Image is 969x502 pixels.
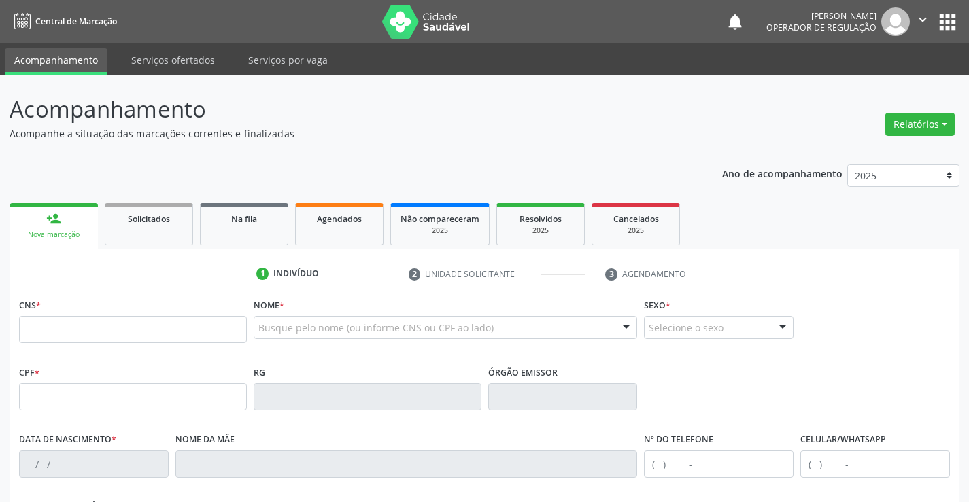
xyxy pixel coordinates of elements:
p: Ano de acompanhamento [722,164,843,181]
button: apps [936,10,959,34]
label: Nº do Telefone [644,429,713,450]
label: Órgão emissor [488,362,558,383]
button: Relatórios [885,113,955,136]
div: Nova marcação [19,230,88,240]
a: Serviços ofertados [122,48,224,72]
label: Data de nascimento [19,429,116,450]
span: Selecione o sexo [649,321,724,335]
p: Acompanhamento [10,92,675,126]
div: [PERSON_NAME] [766,10,877,22]
button:  [910,7,936,36]
label: CPF [19,362,39,383]
span: Não compareceram [401,213,479,225]
span: Solicitados [128,213,170,225]
div: 2025 [507,226,575,236]
label: CNS [19,295,41,316]
span: Resolvidos [520,213,562,225]
div: 1 [256,268,269,280]
input: (__) _____-_____ [644,450,794,478]
button: notifications [726,12,745,31]
a: Central de Marcação [10,10,117,33]
span: Central de Marcação [35,16,117,27]
a: Acompanhamento [5,48,107,75]
div: 2025 [401,226,479,236]
input: (__) _____-_____ [800,450,950,478]
span: Operador de regulação [766,22,877,33]
label: Celular/WhatsApp [800,429,886,450]
label: Sexo [644,295,670,316]
span: Na fila [231,213,257,225]
label: Nome [254,295,284,316]
span: Busque pelo nome (ou informe CNS ou CPF ao lado) [258,321,494,335]
a: Serviços por vaga [239,48,337,72]
span: Cancelados [613,213,659,225]
label: Nome da mãe [175,429,235,450]
input: __/__/____ [19,450,169,478]
p: Acompanhe a situação das marcações correntes e finalizadas [10,126,675,141]
label: RG [254,362,265,383]
div: Indivíduo [273,268,319,280]
div: 2025 [602,226,670,236]
img: img [881,7,910,36]
i:  [915,12,930,27]
span: Agendados [317,213,362,225]
div: person_add [46,211,61,226]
